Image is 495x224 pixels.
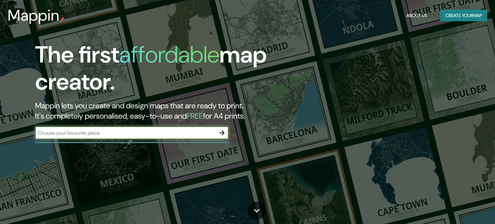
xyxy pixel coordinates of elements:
img: mappin-pin [60,17,65,22]
h5: FREE [187,111,203,121]
button: Create yourmap [440,10,487,22]
h1: affordable [119,40,219,70]
button: About Us [404,10,430,22]
h3: Mappin [8,6,60,24]
h1: The first map creator. [35,41,283,101]
input: Choose your favourite place [35,129,216,137]
h2: Mappin lets you create and design maps that are ready to print. It's completely personalised, eas... [35,101,283,121]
